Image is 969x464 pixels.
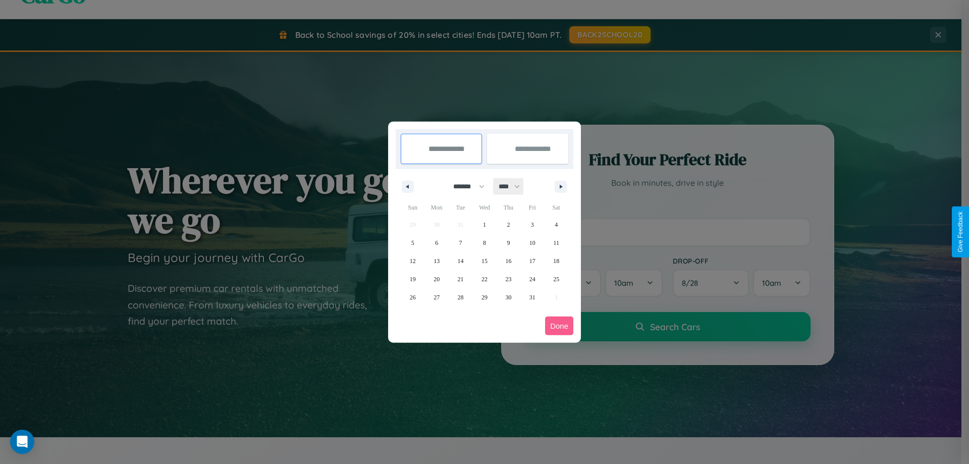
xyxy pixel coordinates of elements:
[434,288,440,306] span: 27
[545,199,568,216] span: Sat
[497,252,520,270] button: 16
[424,234,448,252] button: 6
[553,252,559,270] span: 18
[472,234,496,252] button: 8
[449,252,472,270] button: 14
[458,270,464,288] span: 21
[449,199,472,216] span: Tue
[483,234,486,252] span: 8
[410,252,416,270] span: 12
[529,234,535,252] span: 10
[459,234,462,252] span: 7
[458,252,464,270] span: 14
[545,234,568,252] button: 11
[401,252,424,270] button: 12
[555,216,558,234] span: 4
[497,234,520,252] button: 9
[434,270,440,288] span: 20
[481,288,488,306] span: 29
[411,234,414,252] span: 5
[520,288,544,306] button: 31
[401,199,424,216] span: Sun
[483,216,486,234] span: 1
[529,270,535,288] span: 24
[10,430,34,454] div: Open Intercom Messenger
[410,288,416,306] span: 26
[505,270,511,288] span: 23
[449,234,472,252] button: 7
[472,270,496,288] button: 22
[520,234,544,252] button: 10
[545,317,573,335] button: Done
[424,199,448,216] span: Mon
[449,270,472,288] button: 21
[529,288,535,306] span: 31
[481,270,488,288] span: 22
[505,252,511,270] span: 16
[545,252,568,270] button: 18
[957,212,964,252] div: Give Feedback
[497,288,520,306] button: 30
[458,288,464,306] span: 28
[434,252,440,270] span: 13
[520,216,544,234] button: 3
[520,199,544,216] span: Fri
[553,270,559,288] span: 25
[449,288,472,306] button: 28
[505,288,511,306] span: 30
[531,216,534,234] span: 3
[507,216,510,234] span: 2
[472,252,496,270] button: 15
[553,234,559,252] span: 11
[545,216,568,234] button: 4
[401,270,424,288] button: 19
[545,270,568,288] button: 25
[497,216,520,234] button: 2
[472,288,496,306] button: 29
[520,252,544,270] button: 17
[472,199,496,216] span: Wed
[401,288,424,306] button: 26
[497,199,520,216] span: Thu
[481,252,488,270] span: 15
[424,252,448,270] button: 13
[472,216,496,234] button: 1
[529,252,535,270] span: 17
[401,234,424,252] button: 5
[507,234,510,252] span: 9
[410,270,416,288] span: 19
[424,270,448,288] button: 20
[435,234,438,252] span: 6
[497,270,520,288] button: 23
[424,288,448,306] button: 27
[520,270,544,288] button: 24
